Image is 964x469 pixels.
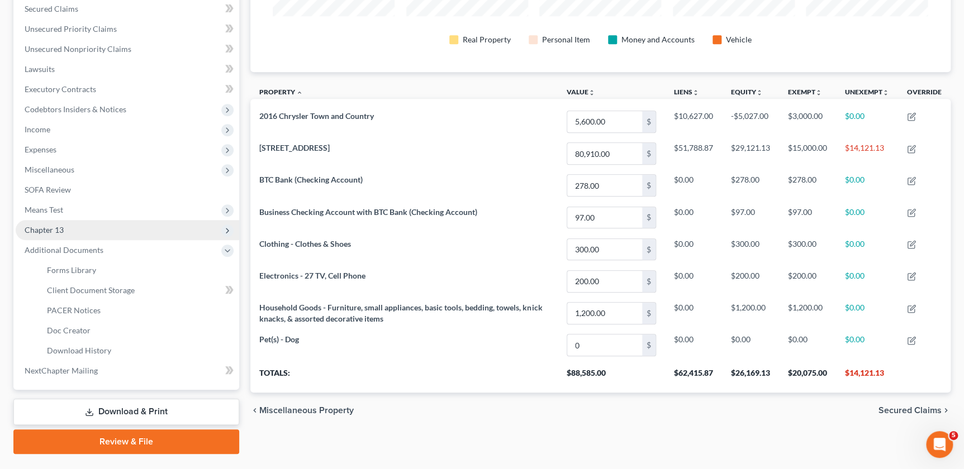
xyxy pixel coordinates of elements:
[38,300,239,320] a: PACER Notices
[259,334,299,344] span: Pet(s) - Dog
[642,143,656,164] div: $
[779,361,836,393] th: $20,075.00
[665,137,722,169] td: $51,788.87
[47,265,96,275] span: Forms Library
[788,88,822,96] a: Exemptunfold_more
[25,24,117,33] span: Unsecured Priority Claims
[642,239,656,260] div: $
[16,59,239,79] a: Lawsuits
[16,19,239,39] a: Unsecured Priority Claims
[25,104,126,114] span: Codebtors Insiders & Notices
[16,39,239,59] a: Unsecured Nonpriority Claims
[779,202,836,233] td: $97.00
[722,106,779,137] td: -$5,027.00
[815,89,822,96] i: unfold_more
[47,326,91,335] span: Doc Creator
[722,233,779,265] td: $300.00
[836,202,898,233] td: $0.00
[47,305,101,315] span: PACER Notices
[779,106,836,137] td: $3,000.00
[250,406,354,415] button: chevron_left Miscellaneous Property
[567,207,642,228] input: 0.00
[38,320,239,341] a: Doc Creator
[642,271,656,292] div: $
[25,366,98,375] span: NextChapter Mailing
[926,431,953,458] iframe: Intercom live chat
[296,89,303,96] i: expand_less
[878,406,942,415] span: Secured Claims
[47,285,135,295] span: Client Document Storage
[259,303,542,323] span: Household Goods - Furniture, small appliances, basic tools, bedding, towels, knick knacks, & asso...
[779,170,836,202] td: $278.00
[25,165,74,174] span: Miscellaneous
[665,202,722,233] td: $0.00
[558,361,665,393] th: $88,585.00
[845,88,889,96] a: Unexemptunfold_more
[642,175,656,196] div: $
[16,180,239,200] a: SOFA Review
[836,265,898,297] td: $0.00
[642,111,656,132] div: $
[259,175,363,184] span: BTC Bank (Checking Account)
[722,329,779,361] td: $0.00
[259,239,351,248] span: Clothing - Clothes & Shoes
[722,361,779,393] th: $26,169.13
[665,361,722,393] th: $62,415.87
[665,297,722,329] td: $0.00
[25,64,55,74] span: Lawsuits
[779,297,836,329] td: $1,200.00
[25,225,64,234] span: Chapter 13
[25,245,103,255] span: Additional Documents
[836,233,898,265] td: $0.00
[567,239,642,260] input: 0.00
[259,207,477,217] span: Business Checking Account with BTC Bank (Checking Account)
[665,233,722,265] td: $0.00
[665,265,722,297] td: $0.00
[25,84,96,94] span: Executory Contracts
[259,143,330,152] span: [STREET_ADDRESS]
[588,89,595,96] i: unfold_more
[836,361,898,393] th: $14,121.13
[38,341,239,361] a: Download History
[567,334,642,356] input: 0.00
[836,297,898,329] td: $0.00
[878,406,951,415] button: Secured Claims chevron_right
[779,265,836,297] td: $200.00
[38,260,239,280] a: Forms Library
[38,280,239,300] a: Client Document Storage
[642,334,656,356] div: $
[665,170,722,202] td: $0.00
[836,170,898,202] td: $0.00
[836,137,898,169] td: $14,121.13
[463,34,511,45] div: Real Property
[259,111,374,121] span: 2016 Chrysler Town and Country
[542,34,590,45] div: Personal Item
[621,34,695,45] div: Money and Accounts
[16,79,239,99] a: Executory Contracts
[779,329,836,361] td: $0.00
[567,175,642,196] input: 0.00
[692,89,699,96] i: unfold_more
[836,329,898,361] td: $0.00
[731,88,763,96] a: Equityunfold_more
[16,361,239,381] a: NextChapter Mailing
[13,399,239,425] a: Download & Print
[726,34,752,45] div: Vehicle
[722,265,779,297] td: $200.00
[25,4,78,13] span: Secured Claims
[836,106,898,137] td: $0.00
[259,271,365,280] span: Electronics - 27 TV, Cell Phone
[567,88,595,96] a: Valueunfold_more
[722,297,779,329] td: $1,200.00
[642,303,656,324] div: $
[25,205,63,214] span: Means Test
[779,137,836,169] td: $15,000.00
[949,431,958,440] span: 5
[25,44,131,54] span: Unsecured Nonpriority Claims
[674,88,699,96] a: Liensunfold_more
[47,346,111,355] span: Download History
[567,143,642,164] input: 0.00
[722,170,779,202] td: $278.00
[259,88,303,96] a: Property expand_less
[567,271,642,292] input: 0.00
